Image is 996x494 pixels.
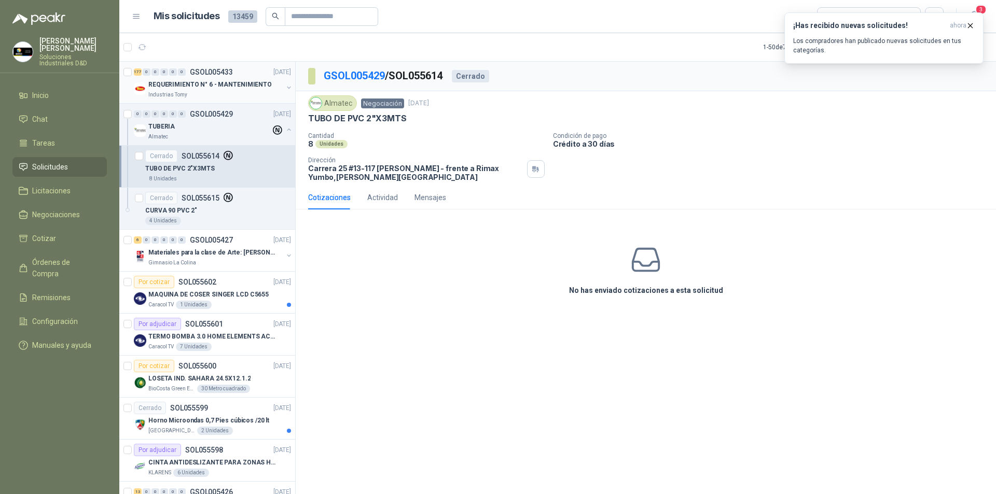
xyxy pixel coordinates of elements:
div: 0 [151,236,159,244]
p: Gimnasio La Colina [148,259,196,267]
h1: Mis solicitudes [154,9,220,24]
p: Industrias Tomy [148,91,187,99]
p: [DATE] [273,361,291,371]
div: Cerrado [452,70,489,82]
div: 8 Unidades [145,175,181,183]
span: Cotizar [32,233,56,244]
p: [DATE] [273,403,291,413]
p: REQUERIMIENTO N° 6 - MANTENIMIENTO [148,80,272,90]
a: Manuales y ayuda [12,335,107,355]
p: LOSETA IND. SAHARA 24.5X12.1.2 [148,374,251,384]
span: Chat [32,114,48,125]
div: 0 [178,236,186,244]
span: Solicitudes [32,161,68,173]
p: GSOL005433 [190,68,233,76]
p: SOL055598 [185,446,223,454]
div: Por adjudicar [134,444,181,456]
div: 7 Unidades [176,343,212,351]
p: Dirección [308,157,523,164]
span: 3 [975,5,987,15]
div: 0 [160,110,168,118]
img: Company Logo [134,292,146,305]
a: Negociación [361,99,404,107]
p: Horno Microondas 0,7 Pies cúbicos /20 lt [148,416,269,426]
span: Órdenes de Compra [32,257,97,279]
span: Remisiones [32,292,71,303]
div: 4 Unidades [145,217,181,225]
p: [PERSON_NAME] [PERSON_NAME] [39,37,107,52]
div: 0 [169,68,177,76]
a: 6 0 0 0 0 0 GSOL005427[DATE] Company LogoMateriales para la clase de Arte: [PERSON_NAME]Gimnasio ... [134,234,293,267]
p: Soluciones Industriales D&D [39,54,107,66]
p: [DATE] [273,67,291,77]
img: Company Logo [310,97,322,109]
a: Por adjudicarSOL055598[DATE] Company LogoCINTA ANTIDESLIZANTE PARA ZONAS HUMEDASKLARENS6 Unidades [119,440,295,482]
p: TERMO BOMBA 3.0 HOME ELEMENTS ACERO INOX [148,332,278,342]
a: 0 0 0 0 0 0 GSOL005429[DATE] Company LogoTUBERIAAlmatec [134,108,293,141]
div: Cerrado [145,192,177,204]
div: 1 - 50 de 7929 [763,39,831,55]
p: SOL055601 [185,320,223,328]
div: Mensajes [414,192,446,203]
div: 0 [143,110,150,118]
p: TUBO DE PVC 2"X3MTS [145,164,215,174]
span: search [272,12,279,20]
span: ahora [950,21,966,30]
span: Manuales y ayuda [32,340,91,351]
p: GSOL005427 [190,236,233,244]
p: BioCosta Green Energy S.A.S [148,385,195,393]
p: / SOL055614 [324,68,444,84]
div: 0 [151,68,159,76]
p: TUBERIA [148,122,175,132]
div: Por cotizar [134,276,174,288]
p: Almatec [148,133,168,141]
img: Company Logo [134,334,146,347]
span: Configuración [32,316,78,327]
p: SOL055599 [170,404,208,412]
p: [DATE] [273,109,291,119]
p: [GEOGRAPHIC_DATA] [148,427,195,435]
a: CerradoSOL055599[DATE] Company LogoHorno Microondas 0,7 Pies cúbicos /20 lt[GEOGRAPHIC_DATA]2 Uni... [119,398,295,440]
p: Materiales para la clase de Arte: [PERSON_NAME] [148,248,278,258]
p: Cantidad [308,132,545,139]
img: Logo peakr [12,12,65,25]
div: 1 Unidades [176,301,212,309]
p: CINTA ANTIDESLIZANTE PARA ZONAS HUMEDAS [148,458,278,468]
span: Negociaciones [32,209,80,220]
a: CerradoSOL055615CURVA 90 PVC 2"4 Unidades [119,188,295,230]
p: SOL055600 [178,362,216,370]
a: Por cotizarSOL055602[DATE] Company LogoMAQUINA DE COSER SINGER LCD C5655Caracol TV1 Unidades [119,272,295,314]
button: 3 [965,7,984,26]
p: KLARENS [148,469,171,477]
div: 0 [160,236,168,244]
a: GSOL005429 [324,69,385,82]
p: Crédito a 30 días [553,139,992,148]
p: [DATE] [273,277,291,287]
p: SOL055614 [182,152,219,160]
div: 0 [169,236,177,244]
div: 2 Unidades [197,427,233,435]
img: Company Logo [13,42,33,62]
a: Negociaciones [12,205,107,224]
a: Tareas [12,133,107,153]
img: Company Logo [134,82,146,95]
div: 177 [134,68,142,76]
a: Solicitudes [12,157,107,177]
p: [DATE] [273,235,291,245]
span: Tareas [32,137,55,149]
div: 0 [143,68,150,76]
span: Negociación [361,98,404,108]
p: Caracol TV [148,301,174,309]
p: SOL055602 [178,278,216,286]
img: Company Logo [134,376,146,389]
p: CURVA 90 PVC 2" [145,206,197,216]
p: MAQUINA DE COSER SINGER LCD C5655 [148,290,269,300]
img: Company Logo [134,250,146,263]
a: Licitaciones [12,181,107,201]
div: 6 Unidades [173,469,209,477]
div: Cotizaciones [308,192,351,203]
div: Unidades [315,140,348,148]
button: ¡Has recibido nuevas solicitudes!ahora Los compradores han publicado nuevas solicitudes en tus ca... [784,12,984,64]
p: 8 [308,139,313,148]
span: Licitaciones [32,185,71,196]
